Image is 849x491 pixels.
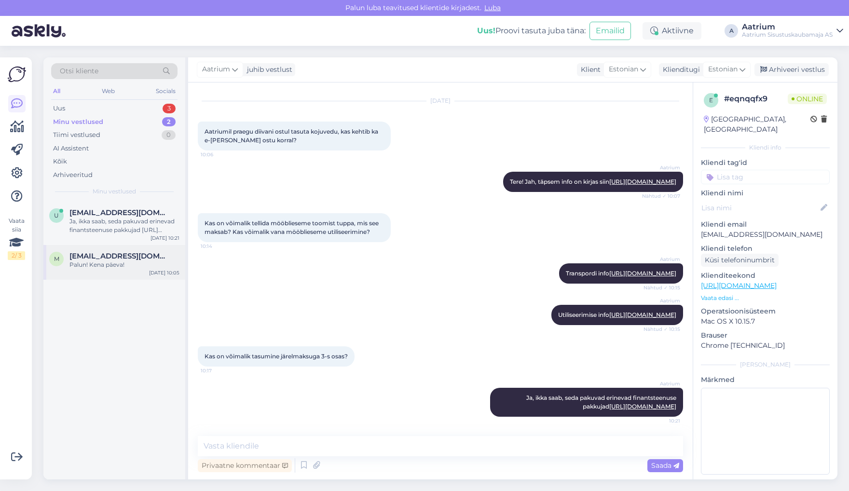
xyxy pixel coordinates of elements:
[577,65,601,75] div: Klient
[701,170,830,184] input: Lisa tag
[205,353,348,360] span: Kas on võimalik tasumine järelmaksuga 3-s osas?
[69,217,179,234] div: Ja, ikka saab, seda pakuvad erinevad finantsteenuse pakkujad [URL][DOMAIN_NAME]
[53,157,67,166] div: Kõik
[701,244,830,254] p: Kliendi telefon
[609,403,676,410] a: [URL][DOMAIN_NAME]
[742,23,843,39] a: AatriumAatrium Sisustuskaubamaja AS
[149,269,179,276] div: [DATE] 10:05
[8,217,25,260] div: Vaata siia
[202,64,230,75] span: Aatrium
[701,281,777,290] a: [URL][DOMAIN_NAME]
[609,178,676,185] a: [URL][DOMAIN_NAME]
[69,208,170,217] span: urve.sormus@gmail.com
[701,375,830,385] p: Märkmed
[162,117,176,127] div: 2
[54,212,59,219] span: u
[701,188,830,198] p: Kliendi nimi
[709,96,713,104] span: e
[644,326,680,333] span: Nähtud ✓ 10:15
[644,417,680,424] span: 10:21
[53,170,93,180] div: Arhiveeritud
[754,63,829,76] div: Arhiveeri vestlus
[589,22,631,40] button: Emailid
[701,271,830,281] p: Klienditeekond
[724,93,788,105] div: # eqnqqfx9
[704,114,810,135] div: [GEOGRAPHIC_DATA], [GEOGRAPHIC_DATA]
[701,219,830,230] p: Kliendi email
[644,297,680,304] span: Aatrium
[100,85,117,97] div: Web
[201,367,237,374] span: 10:17
[742,31,833,39] div: Aatrium Sisustuskaubamaja AS
[701,306,830,316] p: Operatsioonisüsteem
[69,252,170,260] span: maarika.oidekivi@gmail.com
[60,66,98,76] span: Otsi kliente
[701,316,830,327] p: Mac OS X 10.15.7
[93,187,136,196] span: Minu vestlused
[609,311,676,318] a: [URL][DOMAIN_NAME]
[54,255,59,262] span: m
[558,311,676,318] span: Utiliseerimise info
[566,270,676,277] span: Transpordi info
[198,459,292,472] div: Privaatne kommentaar
[644,284,680,291] span: Nähtud ✓ 10:15
[69,260,179,269] div: Palun! Kena päeva!
[8,65,26,83] img: Askly Logo
[53,117,103,127] div: Minu vestlused
[163,104,176,113] div: 3
[198,96,683,105] div: [DATE]
[201,243,237,250] span: 10:14
[659,65,700,75] div: Klienditugi
[725,24,738,38] div: A
[8,251,25,260] div: 2 / 3
[53,144,89,153] div: AI Assistent
[510,178,676,185] span: Tere! Jah, täpsem info on kirjas siin
[701,158,830,168] p: Kliendi tag'id
[701,230,830,240] p: [EMAIL_ADDRESS][DOMAIN_NAME]
[642,192,680,200] span: Nähtud ✓ 10:07
[701,330,830,341] p: Brauser
[742,23,833,31] div: Aatrium
[701,143,830,152] div: Kliendi info
[701,341,830,351] p: Chrome [TECHNICAL_ID]
[477,26,495,35] b: Uus!
[526,394,678,410] span: Ja, ikka saab, seda pakuvad erinevad finantsteenuse pakkujad
[701,203,819,213] input: Lisa nimi
[609,64,638,75] span: Estonian
[644,164,680,171] span: Aatrium
[609,270,676,277] a: [URL][DOMAIN_NAME]
[205,128,380,144] span: Aatriumil praegu diivani ostul tasuta kojuvedu, kas kehtib ka e-[PERSON_NAME] ostu korral?
[481,3,504,12] span: Luba
[162,130,176,140] div: 0
[151,234,179,242] div: [DATE] 10:21
[243,65,292,75] div: juhib vestlust
[201,151,237,158] span: 10:06
[701,294,830,302] p: Vaata edasi ...
[644,256,680,263] span: Aatrium
[205,219,380,235] span: Kas on võimalik tellida mööblieseme toomist tuppa, mis see maksab? Kas võimalik vana mööblieseme ...
[651,461,679,470] span: Saada
[701,254,779,267] div: Küsi telefoninumbrit
[51,85,62,97] div: All
[708,64,738,75] span: Estonian
[53,104,65,113] div: Uus
[477,25,586,37] div: Proovi tasuta juba täna:
[53,130,100,140] div: Tiimi vestlused
[643,22,701,40] div: Aktiivne
[154,85,178,97] div: Socials
[644,380,680,387] span: Aatrium
[701,360,830,369] div: [PERSON_NAME]
[788,94,827,104] span: Online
